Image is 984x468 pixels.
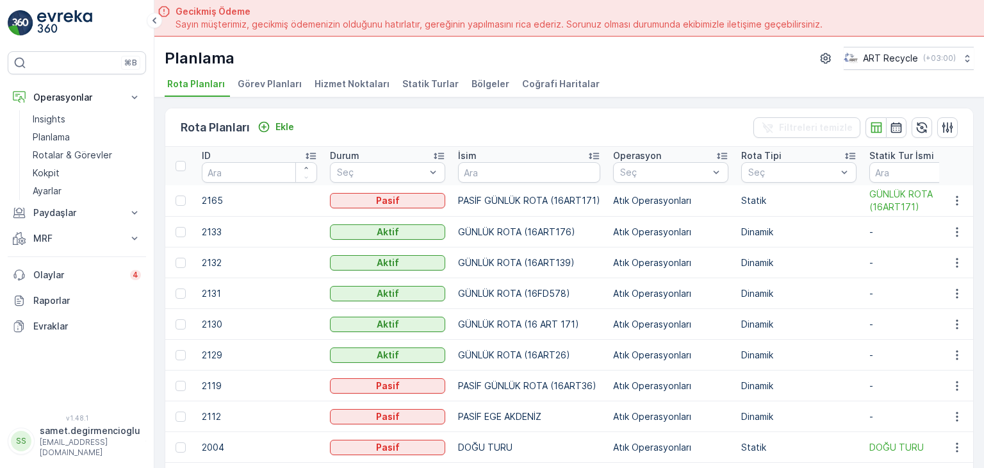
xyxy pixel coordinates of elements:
button: SSsamet.degirmencioglu[EMAIL_ADDRESS][DOMAIN_NAME] [8,424,146,458]
button: Pasif [330,409,445,424]
p: Rotalar & Görevler [33,149,112,162]
td: GÜNLÜK ROTA (16FD578) [452,278,607,309]
a: Evraklar [8,313,146,339]
input: Ara [458,162,600,183]
a: Insights [28,110,146,128]
button: Aktif [330,224,445,240]
button: MRF [8,226,146,251]
td: Dinamik [735,247,863,278]
a: Rotalar & Görevler [28,146,146,164]
button: ART Recycle(+03:00) [844,47,974,70]
span: Görev Planları [238,78,302,90]
div: Toggle Row Selected [176,350,186,360]
td: PASİF EGE AKDENİZ [452,401,607,432]
td: GÜNLÜK ROTA (16ART176) [452,217,607,247]
a: Ayarlar [28,182,146,200]
td: Atık Operasyonları [607,371,735,401]
td: 2129 [195,340,324,371]
div: Toggle Row Selected [176,258,186,268]
span: v 1.48.1 [8,414,146,422]
p: 4 [133,270,138,280]
p: Insights [33,113,65,126]
td: 2131 [195,278,324,309]
p: Seç [748,166,837,179]
td: Dinamik [735,371,863,401]
td: Atık Operasyonları [607,217,735,247]
p: Aktif [377,287,399,300]
td: Atık Operasyonları [607,340,735,371]
button: Ekle [252,119,299,135]
p: Evraklar [33,320,141,333]
p: ART Recycle [863,52,918,65]
p: MRF [33,232,120,245]
p: Seç [337,166,425,179]
p: Operasyonlar [33,91,120,104]
td: Dinamik [735,401,863,432]
p: Durum [330,149,359,162]
p: Aktif [377,318,399,331]
td: 2004 [195,432,324,463]
td: Dinamik [735,309,863,340]
p: Kokpit [33,167,60,180]
p: Pasif [376,380,400,392]
button: Pasif [330,378,445,394]
span: Bölgeler [471,78,509,90]
p: Ekle [275,121,294,133]
p: Aktif [377,349,399,362]
p: ( +03:00 ) [923,53,956,63]
td: 2133 [195,217,324,247]
td: Atık Operasyonları [607,432,735,463]
p: Pasif [376,441,400,454]
div: Toggle Row Selected [176,381,186,391]
p: Operasyon [613,149,661,162]
p: Olaylar [33,269,122,281]
button: Pasif [330,440,445,455]
td: 2119 [195,371,324,401]
div: Toggle Row Selected [176,196,186,206]
button: Aktif [330,347,445,363]
td: 2165 [195,185,324,217]
img: image_23.png [844,51,858,65]
p: İsim [458,149,477,162]
td: PASİF GÜNLÜK ROTA (16ART171) [452,185,607,217]
p: Seç [620,166,709,179]
button: Paydaşlar [8,200,146,226]
div: Toggle Row Selected [176,288,186,299]
p: Aktif [377,256,399,269]
td: 2130 [195,309,324,340]
td: 2132 [195,247,324,278]
span: Statik Turlar [402,78,459,90]
div: SS [11,431,31,451]
p: Filtreleri temizle [779,121,853,134]
a: Planlama [28,128,146,146]
a: Olaylar4 [8,262,146,288]
div: Toggle Row Selected [176,319,186,330]
td: Atık Operasyonları [607,278,735,309]
span: Coğrafi Haritalar [522,78,600,90]
div: Toggle Row Selected [176,227,186,237]
input: Ara [202,162,317,183]
td: Dinamik [735,217,863,247]
span: Gecikmiş Ödeme [176,5,823,18]
td: GÜNLÜK ROTA (16ART26) [452,340,607,371]
p: Paydaşlar [33,206,120,219]
span: Rota Planları [167,78,225,90]
p: samet.degirmencioglu [40,424,140,437]
td: Statik [735,185,863,217]
a: Raporlar [8,288,146,313]
p: Raporlar [33,294,141,307]
td: Atık Operasyonları [607,401,735,432]
button: Aktif [330,255,445,271]
td: Dinamik [735,278,863,309]
span: Sayın müşterimiz, gecikmiş ödemenizin olduğunu hatırlatır, gereğinin yapılmasını rica ederiz. Sor... [176,18,823,31]
td: Atık Operasyonları [607,309,735,340]
span: Hizmet Noktaları [315,78,389,90]
td: Atık Operasyonları [607,185,735,217]
td: GÜNLÜK ROTA (16ART139) [452,247,607,278]
td: Atık Operasyonları [607,247,735,278]
button: Pasif [330,193,445,208]
td: PASİF GÜNLÜK ROTA (16ART36) [452,371,607,401]
td: GÜNLÜK ROTA (16 ART 171) [452,309,607,340]
p: ID [202,149,211,162]
button: Aktif [330,317,445,332]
